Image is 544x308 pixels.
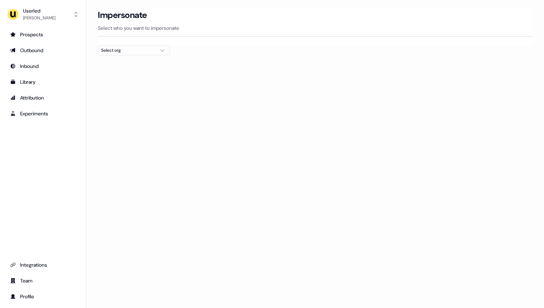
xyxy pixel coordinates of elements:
div: Select org [101,47,155,54]
div: Userled [23,7,55,14]
a: Go to profile [6,291,80,302]
p: Select who you want to impersonate [98,24,532,32]
h3: Impersonate [98,10,147,20]
div: Profile [10,293,76,300]
button: Userled[PERSON_NAME] [6,6,80,23]
a: Go to team [6,275,80,286]
div: Library [10,78,76,86]
div: Team [10,277,76,284]
div: [PERSON_NAME] [23,14,55,22]
div: Attribution [10,94,76,101]
a: Go to templates [6,76,80,88]
a: Go to integrations [6,259,80,271]
a: Go to prospects [6,29,80,40]
div: Inbound [10,63,76,70]
a: Go to Inbound [6,60,80,72]
a: Go to attribution [6,92,80,104]
div: Prospects [10,31,76,38]
div: Experiments [10,110,76,117]
a: Go to outbound experience [6,45,80,56]
div: Integrations [10,261,76,268]
button: Select org [98,45,170,55]
div: Outbound [10,47,76,54]
a: Go to experiments [6,108,80,119]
